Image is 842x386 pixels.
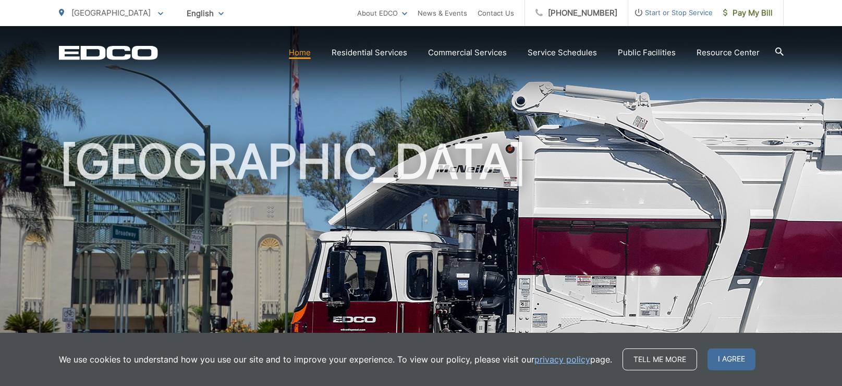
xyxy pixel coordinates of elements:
a: Residential Services [332,46,407,59]
a: Service Schedules [528,46,597,59]
p: We use cookies to understand how you use our site and to improve your experience. To view our pol... [59,353,612,366]
a: Contact Us [478,7,514,19]
span: English [179,4,231,22]
a: News & Events [418,7,467,19]
a: Commercial Services [428,46,507,59]
a: Tell me more [623,348,697,370]
a: About EDCO [357,7,407,19]
a: Resource Center [697,46,760,59]
a: Home [289,46,311,59]
span: Pay My Bill [723,7,773,19]
a: EDCD logo. Return to the homepage. [59,45,158,60]
a: Public Facilities [618,46,676,59]
span: I agree [707,348,755,370]
span: [GEOGRAPHIC_DATA] [71,8,151,18]
a: privacy policy [534,353,590,366]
